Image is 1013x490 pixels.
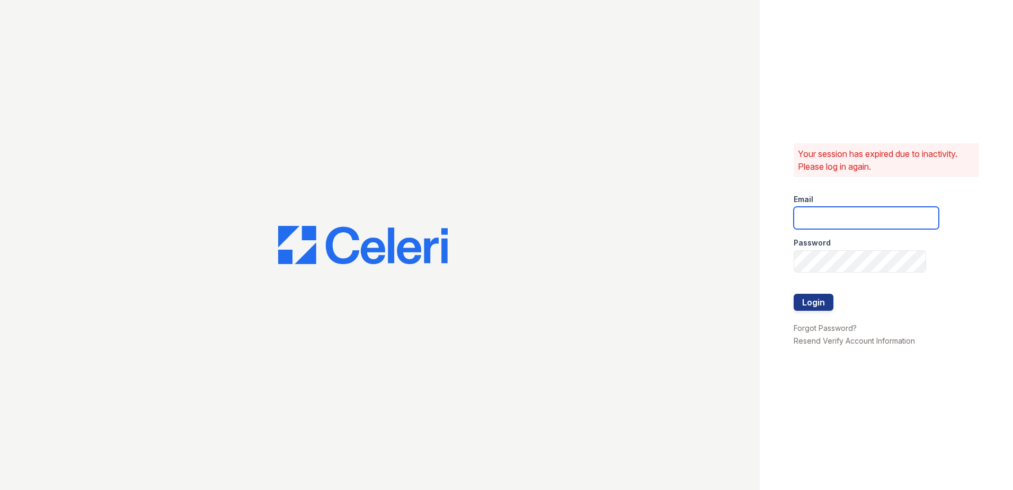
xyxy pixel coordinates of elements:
label: Password [794,238,831,248]
a: Forgot Password? [794,323,857,332]
a: Resend Verify Account Information [794,336,915,345]
img: CE_Logo_Blue-a8612792a0a2168367f1c8372b55b34899dd931a85d93a1a3d3e32e68fde9ad4.png [278,226,448,264]
p: Your session has expired due to inactivity. Please log in again. [798,147,975,173]
label: Email [794,194,813,205]
button: Login [794,294,833,311]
